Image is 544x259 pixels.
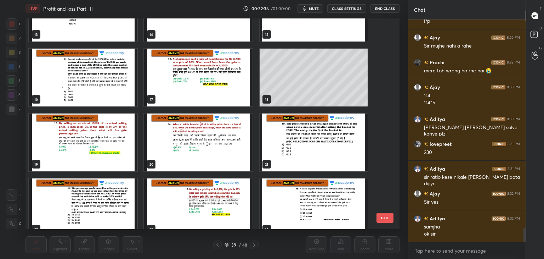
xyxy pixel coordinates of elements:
[492,192,506,196] img: iconic-dark.1390631f.png
[43,5,93,12] h4: Profit and loss Part- II
[539,26,542,31] p: D
[29,49,137,106] img: 1759502908XKEUG1.pdf
[6,89,21,101] div: 6
[370,4,399,13] button: End Class
[424,86,428,89] img: no-rating-badge.077c3623.svg
[491,85,505,89] img: iconic-dark.1390631f.png
[6,218,21,229] div: Z
[327,4,366,13] button: CLASS SETTINGS
[242,242,247,248] div: 48
[376,213,393,223] button: EXIT
[492,216,506,221] img: iconic-dark.1390631f.png
[6,104,21,115] div: 7
[25,18,387,229] div: grid
[414,34,421,41] img: default.png
[507,216,520,221] div: 8:32 PM
[25,4,40,13] div: LIVE
[424,224,520,231] div: samjha
[428,140,452,148] h6: lovepreet
[6,61,21,72] div: 4
[29,178,137,236] img: 1759502908XKEUG1.pdf
[424,117,428,121] img: no-rating-badge.077c3623.svg
[508,142,520,146] div: 8:31 PM
[507,60,520,65] div: 8:29 PM
[6,47,21,58] div: 3
[6,204,21,215] div: X
[428,215,445,222] h6: Aditya
[507,192,520,196] div: 8:32 PM
[507,117,520,121] div: 8:30 PM
[428,115,445,123] h6: Aditya
[144,49,252,106] img: 1759502908XKEUG1.pdf
[414,165,421,172] img: 961c7905a49445769265ae821ef421ad.jpg
[6,189,21,201] div: C
[29,114,137,171] img: 1759502908XKEUG1.pdf
[424,167,428,171] img: no-rating-badge.077c3623.svg
[424,124,520,138] div: [PERSON_NAME] [PERSON_NAME] solve kariye plz
[424,18,520,25] div: Pp
[144,178,252,236] img: 1759502908XKEUG1.pdf
[408,20,526,242] div: grid
[540,6,542,11] p: T
[539,45,542,51] p: G
[260,178,368,236] img: 1759502908XKEUG1.pdf
[6,75,21,87] div: 5
[424,192,428,196] img: no-rating-badge.077c3623.svg
[260,114,368,171] img: 1759502908XKEUG1.pdf
[507,85,520,89] div: 8:30 PM
[492,142,506,146] img: iconic-dark.1390631f.png
[428,190,440,197] h6: Ajay
[428,165,445,172] h6: Aditya
[424,61,428,65] img: no-rating-badge.077c3623.svg
[428,83,440,91] h6: Ajay
[424,217,428,221] img: no-rating-badge.077c3623.svg
[428,59,444,66] h6: Prachi
[424,149,520,156] div: 230
[239,243,241,247] div: /
[424,231,520,238] div: ok sir
[424,92,520,99] div: 114
[424,142,428,146] img: no-rating-badge.077c3623.svg
[414,84,421,91] img: default.png
[424,199,520,206] div: Sir yes
[414,59,421,66] img: aedd7b0e61a448bdb5756975e897d287.jpg
[297,4,323,13] button: mute
[6,33,21,44] div: 2
[428,34,440,41] h6: Ajay
[144,114,252,171] img: 1759502908XKEUG1.pdf
[491,35,505,40] img: iconic-dark.1390631f.png
[408,0,431,19] p: Chat
[414,140,421,148] img: 7db24619b17d4e8cb72bb977f3211909.jpg
[424,43,520,50] div: Sir mujhe nahi a rahe
[492,167,506,171] img: iconic-dark.1390631f.png
[508,167,520,171] div: 8:31 PM
[414,116,421,123] img: 961c7905a49445769265ae821ef421ad.jpg
[491,60,505,65] img: iconic-dark.1390631f.png
[424,36,428,40] img: no-rating-badge.077c3623.svg
[491,117,505,121] img: iconic-dark.1390631f.png
[424,67,520,75] div: mere toh wrong ho rhe hai 😭
[414,190,421,197] img: default.png
[414,215,421,222] img: 961c7905a49445769265ae821ef421ad.jpg
[507,35,520,40] div: 8:29 PM
[230,243,237,247] div: 39
[6,18,20,30] div: 1
[424,174,520,187] div: sir ratio kese nikale [PERSON_NAME] bata dijiyr
[309,6,319,11] span: mute
[424,99,520,106] div: 114*5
